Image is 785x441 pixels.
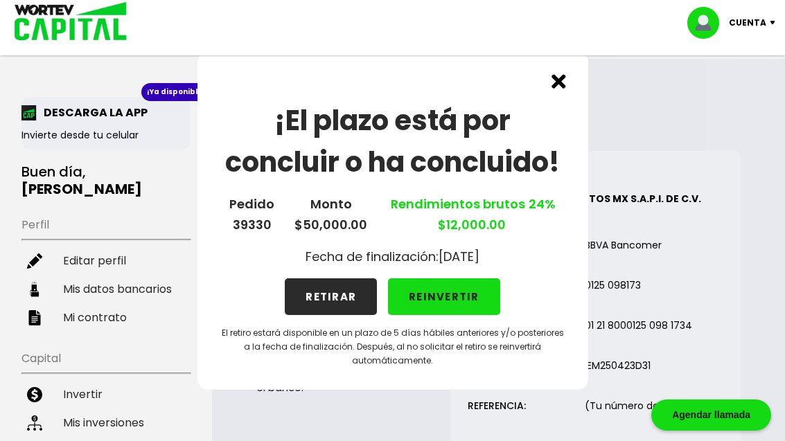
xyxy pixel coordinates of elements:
[388,278,500,315] button: REINVERTIR
[306,246,479,267] p: Fecha de finalización: [DATE]
[766,21,785,25] img: icon-down
[552,74,566,89] img: cross.ed5528e3.svg
[525,195,556,213] span: 24%
[229,194,274,235] p: Pedido 39330
[651,399,771,431] div: Agendar llamada
[285,278,377,315] button: RETIRAR
[687,7,729,39] img: profile-image
[729,12,766,33] p: Cuenta
[387,195,556,233] a: Rendimientos brutos $12,000.00
[220,326,566,368] p: El retiro estará disponible en un plazo de 5 días hábiles anteriores y/o posteriores a la fecha d...
[220,100,566,183] h1: ¡El plazo está por concluir o ha concluido!
[294,194,367,235] p: Monto $50,000.00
